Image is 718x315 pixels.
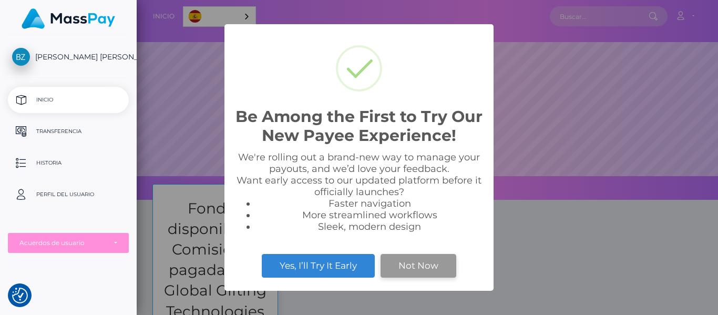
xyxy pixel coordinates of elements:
span: [PERSON_NAME] [PERSON_NAME] [8,52,129,62]
p: Transferencia [12,124,125,139]
button: Not Now [381,254,456,277]
button: Consent Preferences [12,288,28,303]
img: MassPay [22,8,115,29]
li: Faster navigation [256,198,483,209]
li: More streamlined workflows [256,209,483,221]
div: We're rolling out a brand-new way to manage your payouts, and we’d love your feedback. Want early... [235,151,483,232]
img: Revisit consent button [12,288,28,303]
p: Inicio [12,92,125,108]
li: Sleek, modern design [256,221,483,232]
p: Perfil del usuario [12,187,125,202]
button: Yes, I’ll Try It Early [262,254,375,277]
p: Historia [12,155,125,171]
div: Acuerdos de usuario [19,239,106,247]
h2: Be Among the First to Try Our New Payee Experience! [235,107,483,145]
button: Acuerdos de usuario [8,233,129,253]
